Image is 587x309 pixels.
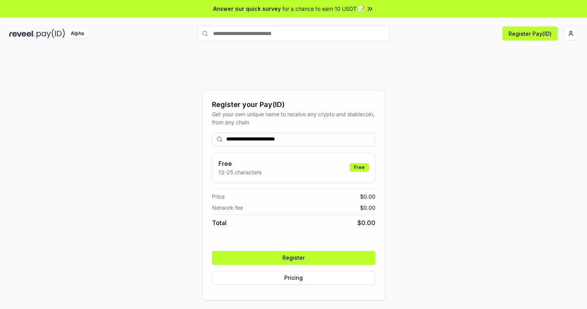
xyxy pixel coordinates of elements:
[360,204,375,212] span: $ 0.00
[212,251,375,265] button: Register
[350,163,369,172] div: Free
[212,110,375,126] div: Get your own unique name to receive any crypto and stablecoin, from any chain
[67,29,88,38] div: Alpha
[212,271,375,285] button: Pricing
[212,99,375,110] div: Register your Pay(ID)
[357,218,375,227] span: $ 0.00
[218,168,262,176] p: 13-25 characters
[212,192,225,200] span: Price
[218,159,262,168] h3: Free
[37,29,65,38] img: pay_id
[9,29,35,38] img: reveel_dark
[212,204,243,212] span: Network fee
[213,5,281,13] span: Answer our quick survey
[360,192,375,200] span: $ 0.00
[502,27,558,40] button: Register Pay(ID)
[212,218,227,227] span: Total
[282,5,365,13] span: for a chance to earn 10 USDT 📝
